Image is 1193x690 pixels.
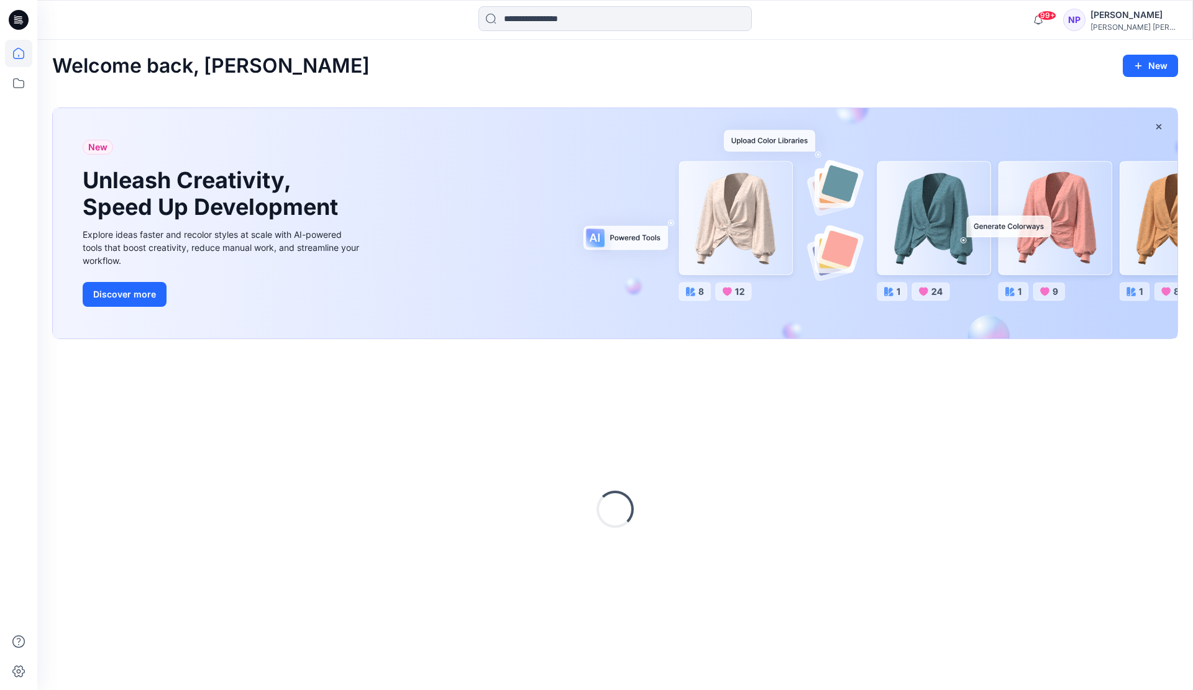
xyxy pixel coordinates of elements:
[1038,11,1056,20] span: 99+
[88,140,107,155] span: New
[83,282,167,307] button: Discover more
[83,282,362,307] a: Discover more
[1123,55,1178,77] button: New
[52,55,370,78] h2: Welcome back, [PERSON_NAME]
[1063,9,1086,31] div: NP
[1090,7,1177,22] div: [PERSON_NAME]
[83,167,344,220] h1: Unleash Creativity, Speed Up Development
[83,228,362,267] div: Explore ideas faster and recolor styles at scale with AI-powered tools that boost creativity, red...
[1090,22,1177,32] div: [PERSON_NAME] [PERSON_NAME]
